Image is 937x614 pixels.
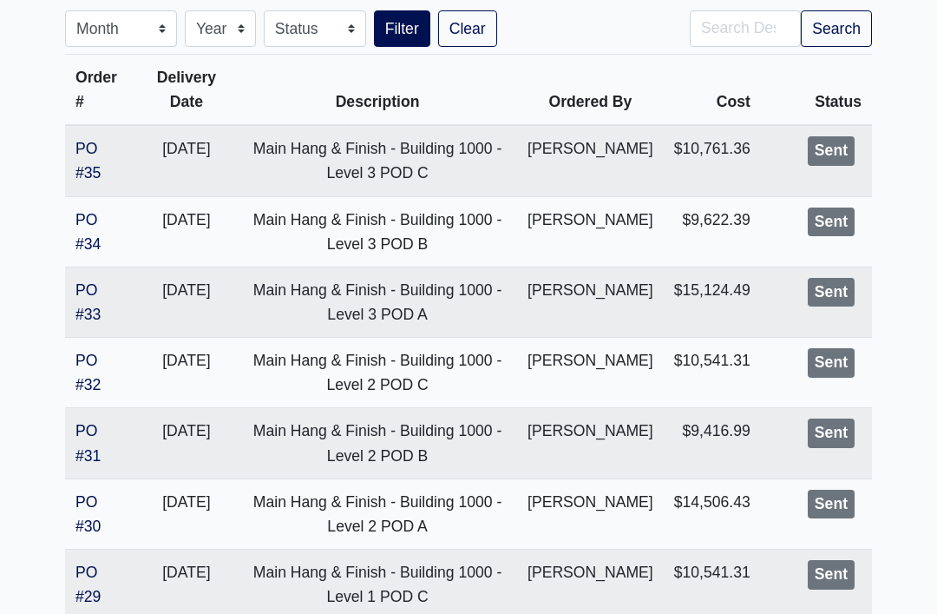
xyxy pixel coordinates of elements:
[75,422,101,464] a: PO #31
[664,55,761,126] th: Cost
[808,278,855,307] div: Sent
[517,338,664,408] td: [PERSON_NAME]
[75,352,101,393] a: PO #32
[238,55,517,126] th: Description
[135,338,238,408] td: [DATE]
[761,55,872,126] th: Status
[517,196,664,267] td: [PERSON_NAME]
[135,408,238,479] td: [DATE]
[135,196,238,267] td: [DATE]
[517,479,664,549] td: [PERSON_NAME]
[75,211,101,253] a: PO #34
[135,125,238,196] td: [DATE]
[690,10,801,47] input: Search
[664,196,761,267] td: $9,622.39
[238,196,517,267] td: Main Hang & Finish - Building 1000 - Level 3 POD B
[135,55,238,126] th: Delivery Date
[438,10,497,47] a: Clear
[517,267,664,337] td: [PERSON_NAME]
[664,338,761,408] td: $10,541.31
[808,490,855,519] div: Sent
[135,479,238,549] td: [DATE]
[664,125,761,196] td: $10,761.36
[135,267,238,337] td: [DATE]
[238,479,517,549] td: Main Hang & Finish - Building 1000 - Level 2 POD A
[517,55,664,126] th: Ordered By
[808,348,855,378] div: Sent
[374,10,430,47] button: Filter
[801,10,872,47] button: Search
[808,419,855,448] div: Sent
[238,125,517,196] td: Main Hang & Finish - Building 1000 - Level 3 POD C
[75,564,101,605] a: PO #29
[517,408,664,479] td: [PERSON_NAME]
[75,140,101,182] a: PO #35
[664,408,761,479] td: $9,416.99
[808,208,855,237] div: Sent
[238,267,517,337] td: Main Hang & Finish - Building 1000 - Level 3 POD A
[517,125,664,196] td: [PERSON_NAME]
[808,560,855,590] div: Sent
[238,408,517,479] td: Main Hang & Finish - Building 1000 - Level 2 POD B
[664,479,761,549] td: $14,506.43
[238,338,517,408] td: Main Hang & Finish - Building 1000 - Level 2 POD C
[808,136,855,166] div: Sent
[75,493,101,535] a: PO #30
[75,281,101,323] a: PO #33
[65,55,135,126] th: Order #
[664,267,761,337] td: $15,124.49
